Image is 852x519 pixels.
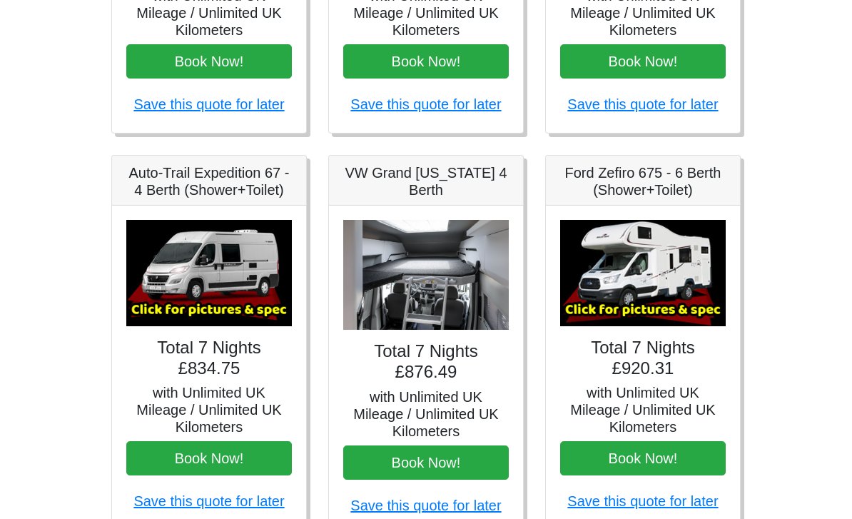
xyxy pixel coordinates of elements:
h5: with Unlimited UK Mileage / Unlimited UK Kilometers [343,388,509,440]
a: Save this quote for later [133,493,284,509]
button: Book Now! [343,445,509,480]
a: Save this quote for later [567,96,718,112]
h4: Total 7 Nights £834.75 [126,338,292,379]
h5: Auto-Trail Expedition 67 - 4 Berth (Shower+Toilet) [126,164,292,198]
h4: Total 7 Nights £920.31 [560,338,726,379]
h5: VW Grand [US_STATE] 4 Berth [343,164,509,198]
a: Save this quote for later [350,96,501,112]
img: Ford Zefiro 675 - 6 Berth (Shower+Toilet) [560,220,726,326]
img: VW Grand California 4 Berth [343,220,509,331]
a: Save this quote for later [350,498,501,513]
a: Save this quote for later [133,96,284,112]
button: Book Now! [560,44,726,79]
button: Book Now! [560,441,726,475]
button: Book Now! [126,44,292,79]
button: Book Now! [126,441,292,475]
a: Save this quote for later [567,493,718,509]
h4: Total 7 Nights £876.49 [343,341,509,383]
button: Book Now! [343,44,509,79]
img: Auto-Trail Expedition 67 - 4 Berth (Shower+Toilet) [126,220,292,326]
h5: Ford Zefiro 675 - 6 Berth (Shower+Toilet) [560,164,726,198]
h5: with Unlimited UK Mileage / Unlimited UK Kilometers [126,384,292,435]
h5: with Unlimited UK Mileage / Unlimited UK Kilometers [560,384,726,435]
